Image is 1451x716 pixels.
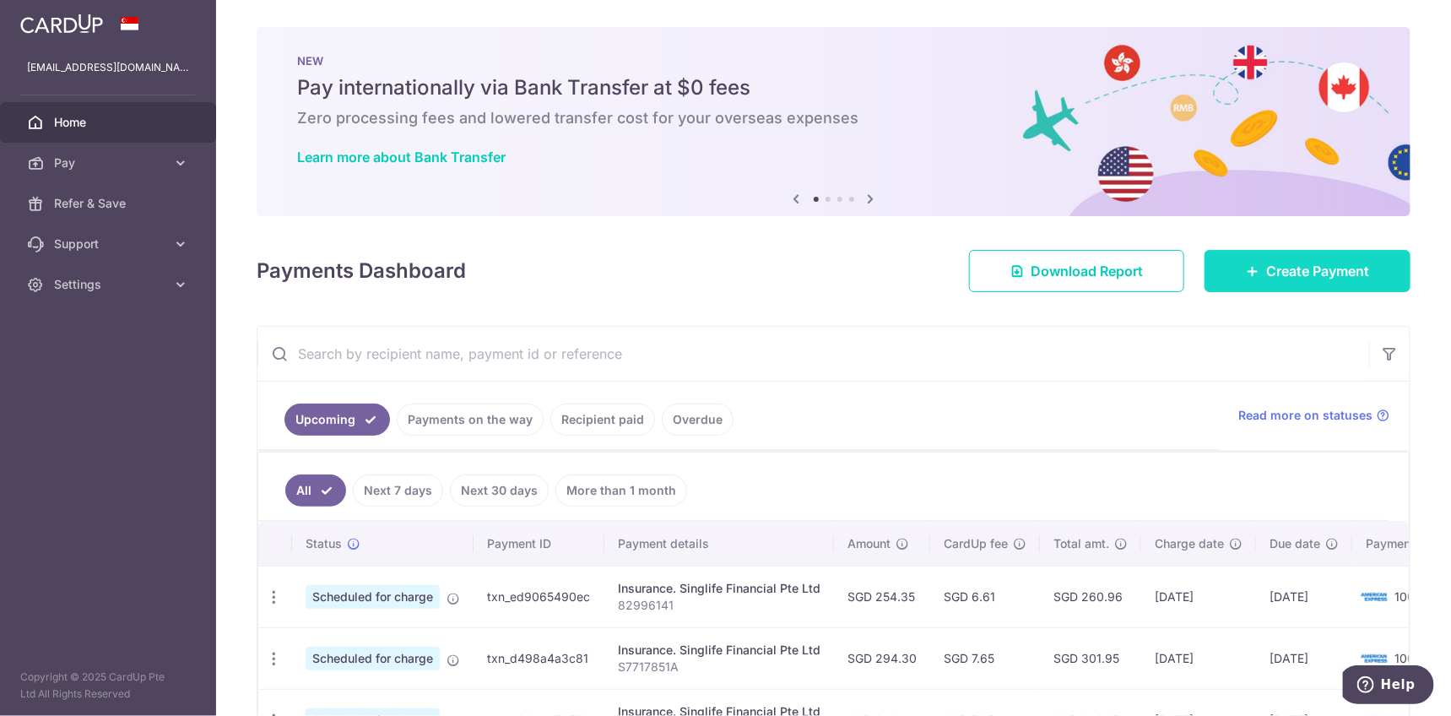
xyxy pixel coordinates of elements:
span: Settings [54,276,165,293]
span: CardUp fee [944,535,1008,552]
th: Payment details [604,522,834,566]
img: Bank Card [1357,587,1391,607]
td: SGD 294.30 [834,627,930,689]
img: CardUp [20,14,103,34]
img: Bank Card [1357,648,1391,669]
span: Read more on statuses [1238,407,1372,424]
td: SGD 301.95 [1040,627,1141,689]
a: All [285,475,346,507]
span: Download Report [1031,261,1143,281]
td: txn_ed9065490ec [474,566,604,627]
p: [EMAIL_ADDRESS][DOMAIN_NAME] [27,59,189,76]
td: [DATE] [1141,627,1256,689]
td: [DATE] [1141,566,1256,627]
td: SGD 254.35 [834,566,930,627]
span: Support [54,236,165,252]
h4: Payments Dashboard [257,256,466,286]
a: Recipient paid [550,404,655,436]
td: [DATE] [1256,627,1352,689]
td: SGD 260.96 [1040,566,1141,627]
span: 1002 [1394,651,1422,665]
a: Overdue [662,404,734,436]
img: Bank transfer banner [257,27,1410,216]
span: Pay [54,155,165,171]
span: Status [306,535,342,552]
a: Download Report [969,250,1184,292]
a: Next 7 days [353,475,443,507]
td: SGD 7.65 [930,627,1040,689]
td: [DATE] [1256,566,1352,627]
p: 82996141 [618,597,820,614]
div: Insurance. Singlife Financial Pte Ltd [618,642,820,659]
span: Total amt. [1053,535,1109,552]
h6: Zero processing fees and lowered transfer cost for your overseas expenses [297,108,1370,128]
span: Charge date [1155,535,1224,552]
span: Amount [847,535,891,552]
a: Payments on the way [397,404,544,436]
a: More than 1 month [555,475,687,507]
a: Next 30 days [450,475,549,507]
span: Refer & Save [54,195,165,212]
th: Payment ID [474,522,604,566]
td: txn_d498a4a3c81 [474,627,604,689]
span: Due date [1270,535,1320,552]
input: Search by recipient name, payment id or reference [257,327,1369,381]
a: Create Payment [1205,250,1410,292]
span: Scheduled for charge [306,585,440,609]
h5: Pay internationally via Bank Transfer at $0 fees [297,74,1370,101]
div: Insurance. Singlife Financial Pte Ltd [618,580,820,597]
a: Read more on statuses [1238,407,1389,424]
span: 1002 [1394,589,1422,604]
p: NEW [297,54,1370,68]
span: Create Payment [1266,261,1369,281]
p: S7717851A [618,659,820,675]
span: Scheduled for charge [306,647,440,670]
td: SGD 6.61 [930,566,1040,627]
a: Upcoming [284,404,390,436]
span: Home [54,114,165,131]
iframe: Opens a widget where you can find more information [1343,665,1434,708]
a: Learn more about Bank Transfer [297,149,506,165]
